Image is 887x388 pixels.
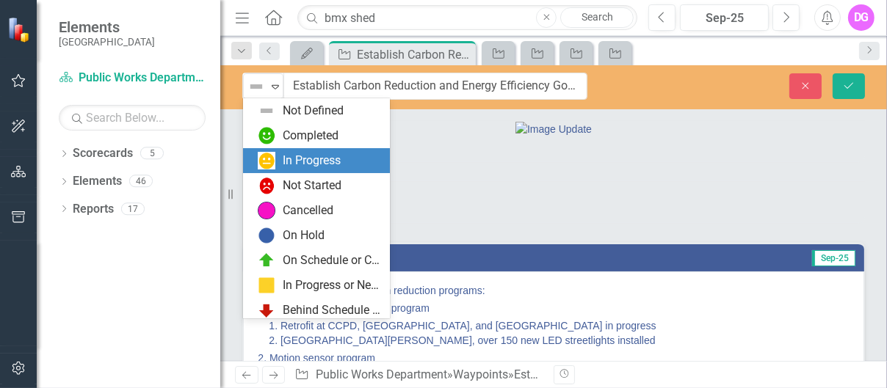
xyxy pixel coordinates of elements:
[121,202,145,215] div: 17
[283,277,381,294] div: In Progress or Needs Work
[283,252,381,269] div: On Schedule or Complete
[256,252,548,263] h3: Analysis
[258,177,275,194] img: Not Started
[269,301,849,348] li: Light emitting diode (LED) program
[258,152,275,169] img: In Progress
[258,127,275,144] img: Completed
[316,367,447,381] a: Public Works Department
[73,145,133,162] a: Scorecards
[258,301,275,319] img: Behind Schedule or Not Started
[73,201,114,218] a: Reports
[280,333,849,348] li: [GEOGRAPHIC_DATA][PERSON_NAME], over 150 new LED streetlights installed
[283,302,381,319] div: Behind Schedule or Not Started
[283,227,325,244] div: On Hold
[283,103,344,120] div: Not Defined
[357,45,472,64] div: Establish Carbon Reduction and Energy Efficiency Goals. Develop and Implement Programs to Conserv...
[59,70,206,87] a: Public Works Department
[283,202,333,219] div: Cancelled
[515,122,592,136] img: Image Update
[453,367,508,381] a: Waypoints
[685,10,764,27] div: Sep-25
[59,105,206,131] input: Search Below...
[129,175,153,188] div: 46
[283,177,341,194] div: Not Started
[680,4,769,31] button: Sep-25
[280,318,849,333] li: Retrofit at CCPD, [GEOGRAPHIC_DATA], and [GEOGRAPHIC_DATA] in progress
[7,17,33,43] img: ClearPoint Strategy
[59,18,155,36] span: Elements
[73,173,122,190] a: Elements
[560,7,634,28] a: Search
[258,252,275,269] img: On Schedule or Complete
[258,202,275,219] img: Cancelled
[258,277,275,294] img: In Progress or Needs Work
[283,128,338,144] div: Completed
[247,78,265,95] img: Not Defined
[59,36,155,48] small: [GEOGRAPHIC_DATA]
[848,4,875,31] button: DG
[283,153,341,169] div: In Progress
[283,73,587,100] input: This field is required
[812,250,855,266] span: Sep-25
[140,147,164,160] div: 5
[294,367,543,384] div: » »
[297,5,637,31] input: Search ClearPoint...
[258,227,275,244] img: On Hold
[258,102,275,120] img: Not Defined
[258,283,849,298] p: Energy efficiency and carbon reduction programs:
